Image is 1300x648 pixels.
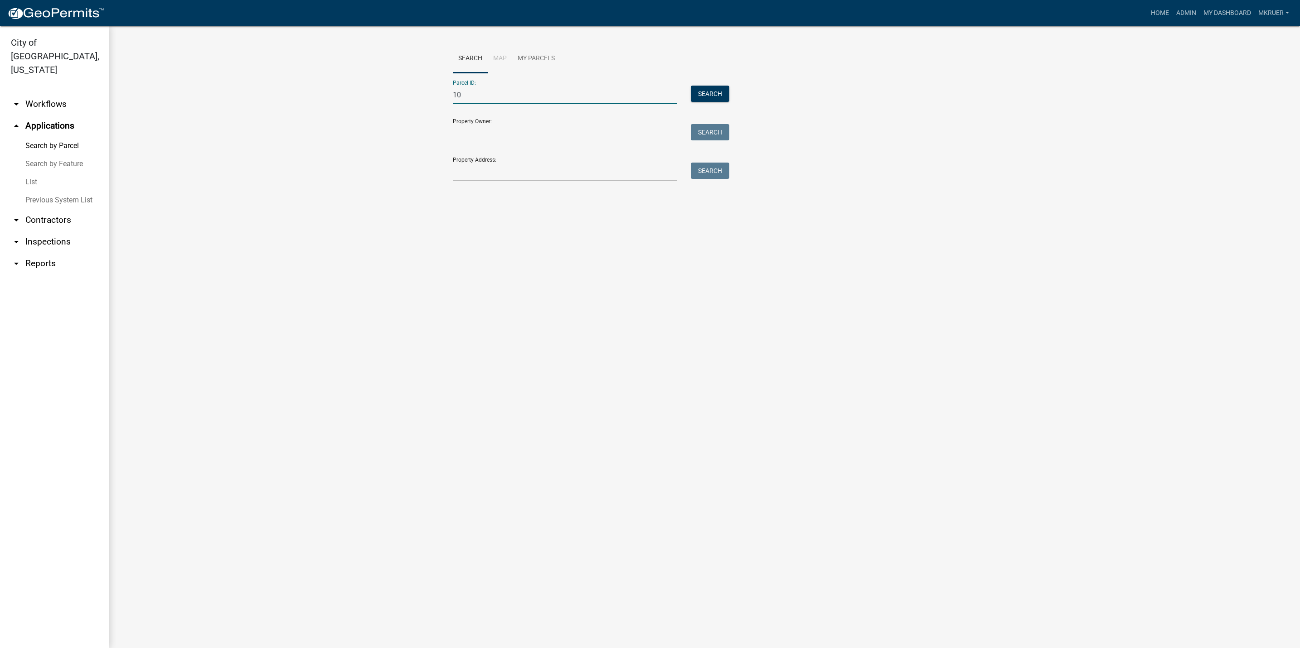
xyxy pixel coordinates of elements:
a: mkruer [1255,5,1293,22]
a: My Parcels [512,44,560,73]
button: Search [691,163,729,179]
i: arrow_drop_down [11,99,22,110]
a: Search [453,44,488,73]
button: Search [691,86,729,102]
i: arrow_drop_up [11,120,22,131]
i: arrow_drop_down [11,258,22,269]
a: Admin [1173,5,1200,22]
button: Search [691,124,729,140]
i: arrow_drop_down [11,236,22,247]
a: My Dashboard [1200,5,1255,22]
i: arrow_drop_down [11,215,22,226]
a: Home [1147,5,1173,22]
